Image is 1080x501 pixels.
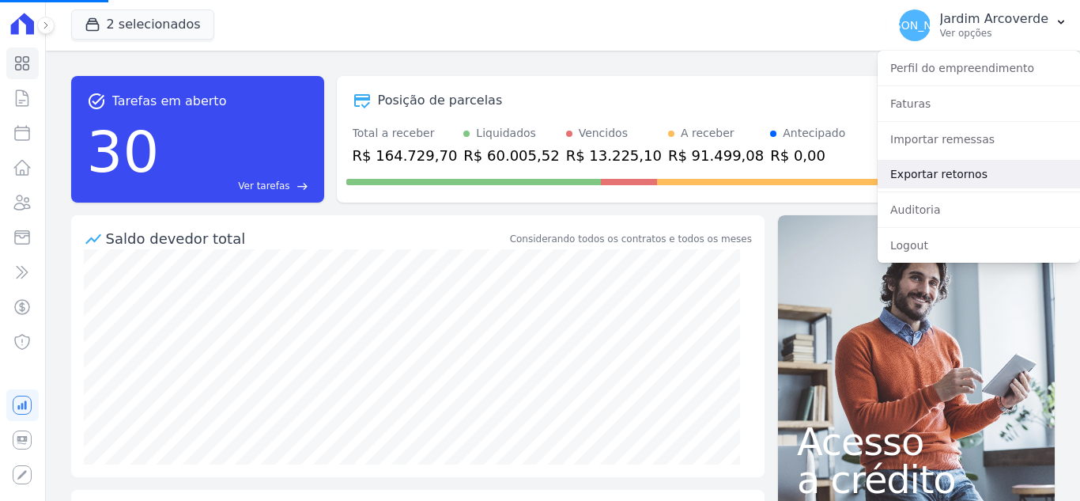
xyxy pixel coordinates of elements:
[878,195,1080,224] a: Auditoria
[378,91,503,110] div: Posição de parcelas
[165,179,308,193] a: Ver tarefas east
[770,145,845,166] div: R$ 0,00
[510,232,752,246] div: Considerando todos os contratos e todos os meses
[353,145,458,166] div: R$ 164.729,70
[886,3,1080,47] button: [PERSON_NAME] Jardim Arcoverde Ver opções
[566,145,662,166] div: R$ 13.225,10
[878,231,1080,260] a: Logout
[868,20,960,31] span: [PERSON_NAME]
[878,89,1080,118] a: Faturas
[681,125,734,142] div: A receber
[668,145,764,166] div: R$ 91.499,08
[353,125,458,142] div: Total a receber
[940,27,1048,40] p: Ver opções
[71,9,214,40] button: 2 selecionados
[476,125,536,142] div: Liquidados
[797,423,1036,461] span: Acesso
[87,111,160,193] div: 30
[878,54,1080,82] a: Perfil do empreendimento
[797,461,1036,499] span: a crédito
[106,228,507,249] div: Saldo devedor total
[579,125,628,142] div: Vencidos
[296,180,308,192] span: east
[112,92,227,111] span: Tarefas em aberto
[783,125,845,142] div: Antecipado
[238,179,289,193] span: Ver tarefas
[87,92,106,111] span: task_alt
[940,11,1048,27] p: Jardim Arcoverde
[463,145,559,166] div: R$ 60.005,52
[878,160,1080,188] a: Exportar retornos
[878,125,1080,154] a: Importar remessas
